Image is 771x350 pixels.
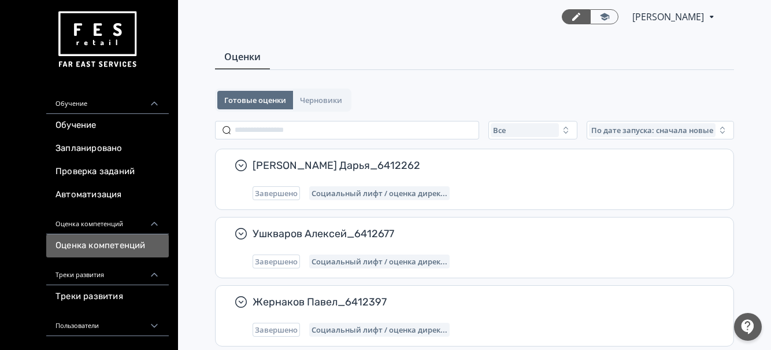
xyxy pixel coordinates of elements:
[46,86,169,114] div: Обучение
[255,189,298,198] span: Завершено
[312,257,447,266] span: Социальный лифт / оценка директора магазина
[312,189,447,198] span: Социальный лифт / оценка директора магазина
[224,95,286,105] span: Готовые оценки
[255,257,298,266] span: Завершено
[46,234,169,257] a: Оценка компетенций
[312,325,447,334] span: Социальный лифт / оценка директора магазина
[493,126,506,135] span: Все
[253,227,706,241] span: Ушкваров Алексей_6412677
[590,9,618,24] a: Переключиться в режим ученика
[224,50,261,64] span: Оценки
[46,114,169,137] a: Обучение
[255,325,298,334] span: Завершено
[488,121,577,139] button: Все
[46,137,169,160] a: Запланировано
[46,160,169,183] a: Проверка заданий
[253,295,706,309] span: Жернаков Павел_6412397
[46,183,169,207] a: Автоматизация
[46,257,169,285] div: Треки развития
[46,207,169,234] div: Оценка компетенций
[632,10,706,24] span: Николай Захаров
[217,91,293,109] button: Готовые оценки
[591,126,713,135] span: По дате запуска: сначала новые
[46,285,169,308] a: Треки развития
[55,7,139,72] img: https://files.teachbase.ru/system/account/57463/logo/medium-936fc5084dd2c598f50a98b9cbe0469a.png
[46,308,169,336] div: Пользователи
[587,121,734,139] button: По дате запуска: сначала новые
[293,91,349,109] button: Черновики
[253,159,706,172] span: [PERSON_NAME] Дарья_6412262
[300,95,342,105] span: Черновики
